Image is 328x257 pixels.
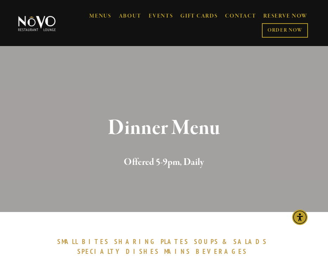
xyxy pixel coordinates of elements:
[77,247,122,256] span: SPECIALTY
[77,247,162,256] a: SPECIALTYDISHES
[194,237,270,246] a: SOUPS&SALADS
[196,247,247,256] span: BEVERAGES
[26,155,302,170] h2: Offered 5-9pm, Daily
[222,237,230,246] span: &
[196,247,251,256] a: BEVERAGES
[126,247,159,256] span: DISHES
[82,237,109,246] span: BITES
[114,237,192,246] a: SHARINGPLATES
[161,237,189,246] span: PLATES
[233,237,267,246] span: SALADS
[164,247,194,256] a: MAINS
[114,237,157,246] span: SHARING
[17,15,57,32] img: Novo Restaurant &amp; Lounge
[149,13,173,20] a: EVENTS
[262,23,308,38] a: ORDER NOW
[26,117,302,140] h1: Dinner Menu
[57,237,78,246] span: SMALL
[292,210,308,225] div: Accessibility Menu
[180,10,218,23] a: GIFT CARDS
[89,13,111,20] a: MENUS
[225,10,256,23] a: CONTACT
[119,13,142,20] a: ABOUT
[263,10,308,23] a: RESERVE NOW
[194,237,219,246] span: SOUPS
[57,237,112,246] a: SMALLBITES
[164,247,191,256] span: MAINS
